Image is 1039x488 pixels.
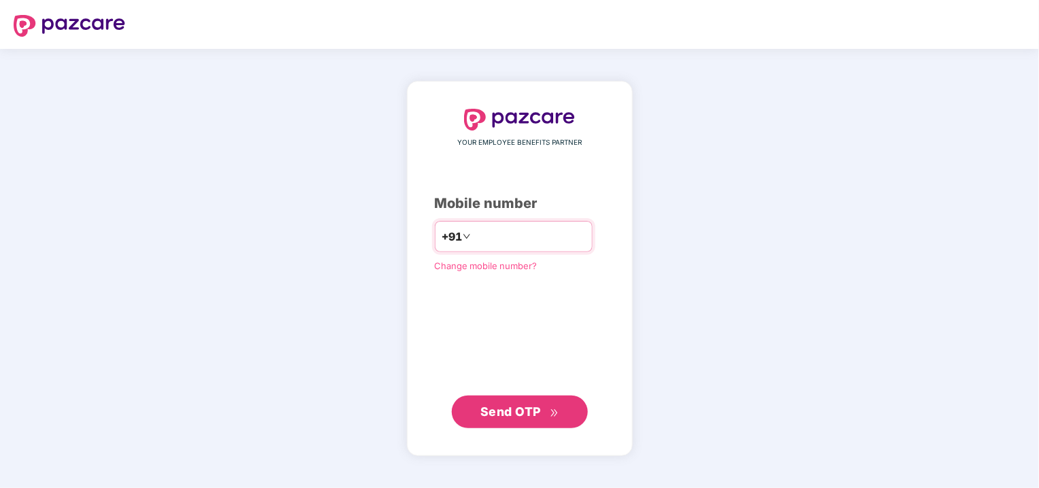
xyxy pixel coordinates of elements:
[550,408,559,417] span: double-right
[464,109,576,130] img: logo
[442,228,463,245] span: +91
[480,404,541,419] span: Send OTP
[452,396,588,428] button: Send OTPdouble-right
[435,260,538,271] a: Change mobile number?
[463,232,471,241] span: down
[457,137,582,148] span: YOUR EMPLOYEE BENEFITS PARTNER
[435,193,605,214] div: Mobile number
[14,15,125,37] img: logo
